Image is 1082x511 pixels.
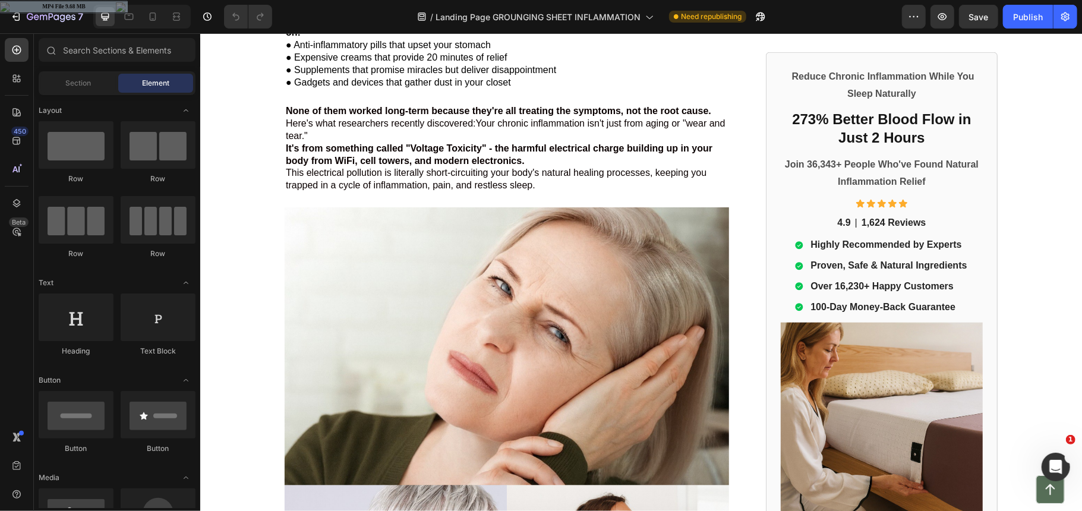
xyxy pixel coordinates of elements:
span: Need republishing [681,11,742,22]
strong: Highly Recommended by Experts [610,206,761,216]
span: Media [39,472,59,483]
div: Heading [39,346,113,357]
p: 7 [78,10,83,24]
span: Save [969,12,989,22]
span: Button [39,375,61,386]
div: 450 [11,127,29,136]
button: Save [959,5,998,29]
img: close16.png [116,2,128,12]
strong: 100-Day Money-Back Guarantee [610,269,755,279]
p: 273% Better Blood Flow in Just 2 Hours [582,77,781,113]
td: MP4 File 9.68 MB [12,1,116,12]
div: Beta [9,217,29,227]
strong: 4.9 [638,184,651,194]
span: Toggle open [176,101,195,120]
div: Undo/Redo [224,5,272,29]
span: Text [39,277,53,288]
div: Publish [1013,11,1043,23]
p: | [655,184,657,196]
strong: Reduce Chronic Inflammation While You Sleep Naturally [592,38,774,65]
strong: 1,624 Reviews [661,184,726,194]
div: Text Block [121,346,195,357]
div: Button [39,443,113,454]
span: Layout [39,105,62,116]
strong: Proven, Safe & Natural Ingredients [610,227,766,237]
button: Publish [1003,5,1053,29]
img: gempages_571843924486783815-5975bab7-ca97-4025-829c-4f1a632d0053.jpg [581,289,783,491]
iframe: Intercom live chat [1042,453,1070,481]
div: Row [121,174,195,184]
span: Element [142,78,169,89]
iframe: Design area [200,33,1082,511]
button: 7 [5,5,89,29]
div: Button [121,443,195,454]
input: Search Sections & Elements [39,38,195,62]
div: Row [121,248,195,259]
span: Toggle open [176,468,195,487]
span: Toggle open [176,273,195,292]
strong: Join 36,343+ People Who've Found Natural Inflammation Relief [585,126,778,153]
span: Toggle open [176,371,195,390]
span: Section [66,78,92,89]
div: Row [39,248,113,259]
strong: Over 16,230+ Happy Customers [610,248,753,258]
span: Landing Page GROUNGING SHEET INFLAMMATION [436,11,641,23]
div: Row [39,174,113,184]
span: / [430,11,433,23]
span: 1 [1066,435,1075,444]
